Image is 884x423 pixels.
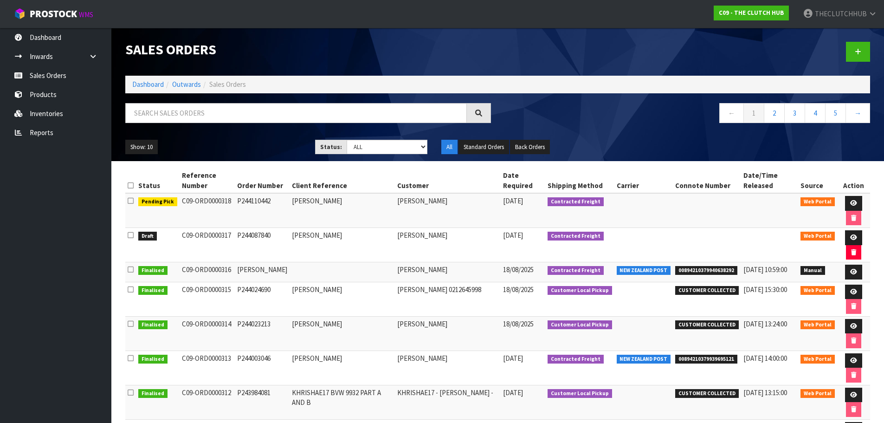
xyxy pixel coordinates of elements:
td: C09-ORD0000316 [180,262,235,282]
h1: Sales Orders [125,42,491,57]
strong: C09 - THE CLUTCH HUB [719,9,784,17]
th: Customer [395,168,500,193]
span: 18/08/2025 [503,319,534,328]
th: Shipping Method [545,168,614,193]
button: Standard Orders [458,140,509,155]
button: All [441,140,458,155]
a: Dashboard [132,80,164,89]
td: [PERSON_NAME] [395,316,500,351]
td: C09-ORD0000312 [180,385,235,419]
a: ← [719,103,744,123]
td: [PERSON_NAME] [290,193,395,228]
span: Finalised [138,286,168,295]
img: cube-alt.png [14,8,26,20]
th: Action [837,168,870,193]
span: Manual [800,266,825,275]
th: Status [136,168,180,193]
th: Order Number [235,168,290,193]
nav: Page navigation [505,103,871,126]
span: Draft [138,232,157,241]
span: Customer Local Pickup [548,320,612,330]
td: [PERSON_NAME] [290,316,395,351]
span: [DATE] 13:24:00 [743,319,787,328]
td: [PERSON_NAME] [290,228,395,262]
td: P244023213 [235,316,290,351]
span: Finalised [138,320,168,330]
a: 3 [784,103,805,123]
input: Search sales orders [125,103,467,123]
span: [DATE] 14:00:00 [743,354,787,363]
th: Date/Time Released [741,168,798,193]
span: Finalised [138,266,168,275]
td: [PERSON_NAME] [395,193,500,228]
th: Date Required [501,168,546,193]
a: 5 [825,103,846,123]
td: C09-ORD0000318 [180,193,235,228]
a: Outwards [172,80,201,89]
td: P244003046 [235,351,290,385]
a: → [845,103,870,123]
span: CUSTOMER COLLECTED [675,286,739,295]
button: Back Orders [510,140,550,155]
span: [DATE] 13:15:00 [743,388,787,397]
td: C09-ORD0000315 [180,282,235,316]
small: WMS [79,10,93,19]
span: [DATE] [503,196,523,205]
td: [PERSON_NAME] [290,282,395,316]
span: Web Portal [800,355,835,364]
span: [DATE] [503,354,523,363]
strong: Status: [320,143,342,151]
span: [DATE] 10:59:00 [743,265,787,274]
span: Sales Orders [209,80,246,89]
span: Web Portal [800,320,835,330]
td: C09-ORD0000314 [180,316,235,351]
button: Show: 10 [125,140,158,155]
span: CUSTOMER COLLECTED [675,389,739,398]
td: [PERSON_NAME] 0212645998 [395,282,500,316]
th: Reference Number [180,168,235,193]
span: Web Portal [800,389,835,398]
th: Carrier [614,168,673,193]
td: P243984081 [235,385,290,419]
td: [PERSON_NAME] [290,351,395,385]
th: Source [798,168,837,193]
td: [PERSON_NAME] [395,351,500,385]
span: Contracted Freight [548,355,604,364]
span: Contracted Freight [548,232,604,241]
td: KHRISHAE17 BVW 9932 PART A AND B [290,385,395,419]
td: KHRISHAE17 - [PERSON_NAME] - [395,385,500,419]
td: C09-ORD0000313 [180,351,235,385]
span: Web Portal [800,286,835,295]
a: 2 [764,103,785,123]
span: Customer Local Pickup [548,286,612,295]
td: P244024690 [235,282,290,316]
span: 18/08/2025 [503,265,534,274]
span: ProStock [30,8,77,20]
span: Finalised [138,355,168,364]
td: [PERSON_NAME] [395,228,500,262]
a: 1 [743,103,764,123]
td: P244110442 [235,193,290,228]
a: 4 [805,103,826,123]
span: CUSTOMER COLLECTED [675,320,739,330]
span: Contracted Freight [548,266,604,275]
span: NEW ZEALAND POST [617,266,671,275]
span: THECLUTCHHUB [815,9,867,18]
span: [DATE] 15:30:00 [743,285,787,294]
span: Customer Local Pickup [548,389,612,398]
span: 18/08/2025 [503,285,534,294]
span: [DATE] [503,388,523,397]
th: Client Reference [290,168,395,193]
span: 00894210379939695121 [675,355,737,364]
span: Finalised [138,389,168,398]
span: Web Portal [800,197,835,207]
span: [DATE] [503,231,523,240]
span: Contracted Freight [548,197,604,207]
th: Connote Number [673,168,741,193]
td: [PERSON_NAME] [395,262,500,282]
span: 00894210379940638292 [675,266,737,275]
td: C09-ORD0000317 [180,228,235,262]
td: [PERSON_NAME] [235,262,290,282]
span: Pending Pick [138,197,177,207]
span: Web Portal [800,232,835,241]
